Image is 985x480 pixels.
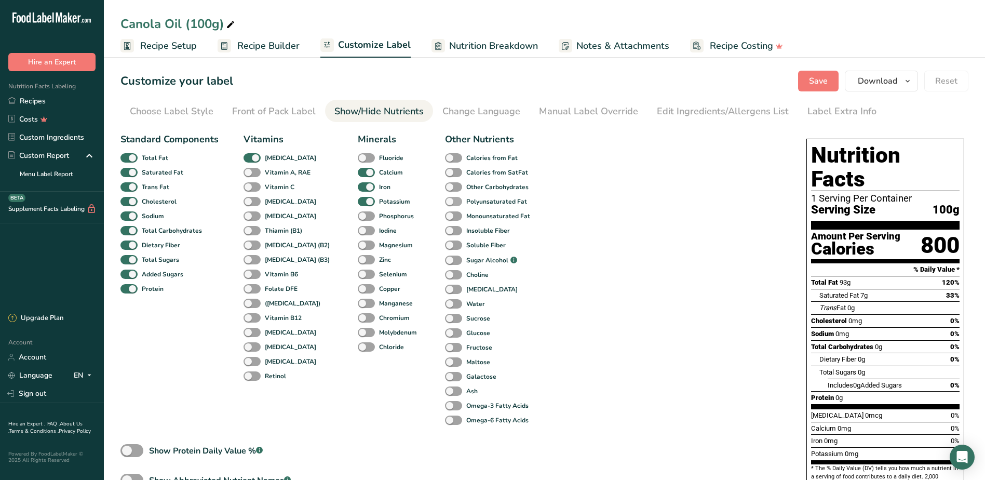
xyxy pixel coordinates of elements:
span: 0% [951,437,960,445]
h1: Nutrition Facts [811,143,960,191]
div: Upgrade Plan [8,313,63,324]
span: 0mg [848,317,862,325]
b: Retinol [265,371,286,381]
div: Powered By FoodLabelMaker © 2025 All Rights Reserved [8,451,96,463]
a: Recipe Costing [690,34,783,58]
b: Folate DFE [265,284,298,294]
span: 0% [950,330,960,338]
div: Choose Label Style [130,104,213,118]
b: Manganese [379,299,413,308]
button: Save [798,71,839,91]
a: About Us . [8,420,83,435]
span: Total Sugars [819,368,856,376]
b: Trans Fat [142,182,169,192]
b: Water [466,299,485,309]
button: Reset [924,71,968,91]
b: Dietary Fiber [142,241,180,250]
span: Download [858,75,897,87]
b: Soluble Fiber [466,241,506,250]
span: Potassium [811,450,843,458]
div: Change Language [442,104,520,118]
div: Minerals [358,132,420,146]
a: Recipe Setup [120,34,197,58]
span: Serving Size [811,204,875,217]
b: Iodine [379,226,397,235]
a: Terms & Conditions . [9,428,59,435]
span: Dietary Fiber [819,355,856,363]
b: Selenium [379,270,407,279]
b: Saturated Fat [142,168,183,177]
span: Cholesterol [811,317,847,325]
span: 0% [950,317,960,325]
div: Other Nutrients [445,132,533,146]
span: 33% [946,291,960,299]
span: 0mg [838,424,851,432]
a: Recipe Builder [218,34,300,58]
b: Calories from SatFat [466,168,528,177]
b: Other Carbohydrates [466,182,529,192]
span: Protein [811,394,834,402]
b: Magnesium [379,241,413,250]
b: Monounsaturated Fat [466,211,530,221]
b: Zinc [379,255,391,264]
b: Thiamin (B1) [265,226,302,235]
span: 0% [951,424,960,432]
span: 0g [875,343,882,351]
b: Sugar Alcohol [466,256,508,265]
b: Choline [466,270,489,279]
a: Notes & Attachments [559,34,669,58]
span: Calcium [811,424,836,432]
b: Maltose [466,357,490,367]
button: Hire an Expert [8,53,96,71]
span: Notes & Attachments [576,39,669,53]
b: Phosphorus [379,211,414,221]
b: [MEDICAL_DATA] [265,211,316,221]
b: [MEDICAL_DATA] (B3) [265,255,330,264]
b: Chloride [379,342,404,352]
b: Polyunsaturated Fat [466,197,527,206]
b: Protein [142,284,164,294]
span: 0g [847,304,855,312]
span: Recipe Setup [140,39,197,53]
b: [MEDICAL_DATA] [265,153,316,163]
b: Vitamin C [265,182,294,192]
span: 7g [860,291,868,299]
b: Vitamin A, RAE [265,168,311,177]
b: Total Fat [142,153,168,163]
span: [MEDICAL_DATA] [811,411,863,419]
b: [MEDICAL_DATA] [265,342,316,352]
div: Front of Pack Label [232,104,316,118]
span: 0mg [845,450,858,458]
b: [MEDICAL_DATA] [466,285,518,294]
div: Show Protein Daily Value % [149,445,263,457]
b: Total Sugars [142,255,179,264]
span: 0mg [835,330,849,338]
span: 0g [835,394,843,402]
div: Calories [811,242,900,257]
span: 100g [933,204,960,217]
b: Vitamin B12 [265,313,302,323]
span: 0mg [824,437,838,445]
span: 0% [950,381,960,389]
b: Calories from Fat [466,153,518,163]
div: Label Extra Info [807,104,876,118]
span: 0g [858,368,865,376]
div: 1 Serving Per Container [811,193,960,204]
b: Galactose [466,372,496,381]
h1: Customize your label [120,73,233,90]
span: Iron [811,437,822,445]
button: Download [845,71,918,91]
b: Iron [379,182,390,192]
b: Fructose [466,343,492,352]
a: Hire an Expert . [8,420,45,428]
span: Sodium [811,330,834,338]
div: Show/Hide Nutrients [334,104,424,118]
b: Copper [379,284,400,294]
span: Fat [819,304,846,312]
b: Calcium [379,168,403,177]
b: ([MEDICAL_DATA]) [265,299,320,308]
b: Vitamin B6 [265,270,298,279]
span: Total Carbohydrates [811,343,873,351]
b: [MEDICAL_DATA] (B2) [265,241,330,250]
b: Cholesterol [142,197,177,206]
